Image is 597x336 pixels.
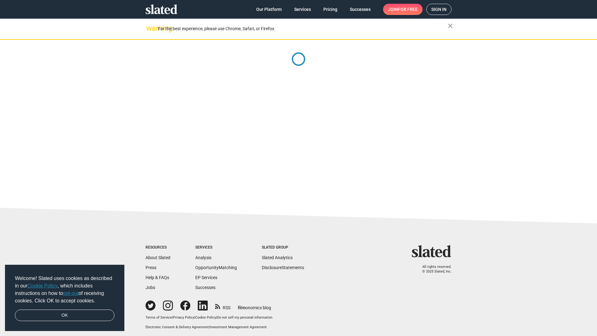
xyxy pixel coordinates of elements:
[195,255,211,260] a: Analysis
[5,265,124,331] div: cookieconsent
[194,315,195,320] span: |
[216,315,217,320] span: |
[15,275,114,305] span: Welcome! Slated uses cookies as described in our , which includes instructions on how to of recei...
[146,315,172,320] a: Terms of Service
[238,305,245,310] span: film
[345,4,376,15] a: Successes
[262,245,304,250] div: Slated Group
[146,245,170,250] div: Resources
[146,255,170,260] a: About Slated
[63,291,79,296] a: opt-out
[318,4,342,15] a: Pricing
[27,283,58,288] a: Cookie Policy
[289,4,316,15] a: Services
[195,315,216,320] a: Cookie Policy
[426,4,451,15] a: Sign in
[173,315,194,320] a: Privacy Policy
[195,275,217,280] a: EP Services
[210,325,267,329] a: Investment Management Agreement
[398,4,418,15] span: for free
[195,245,237,250] div: Services
[238,300,271,311] a: filmonomics blog
[195,285,215,290] a: Successes
[215,301,230,311] a: RSS
[350,4,371,15] span: Successes
[209,325,210,329] span: |
[146,25,154,32] mat-icon: warning
[146,265,156,270] a: Press
[294,4,311,15] span: Services
[431,4,447,15] span: Sign in
[388,4,418,15] span: Join
[172,315,173,320] span: |
[158,25,448,33] div: For the best experience, please use Chrome, Safari, or Firefox.
[15,310,114,321] a: dismiss cookie message
[146,275,169,280] a: Help & FAQs
[251,4,287,15] a: Our Platform
[217,315,272,320] button: Do not sell my personal information
[447,22,454,30] mat-icon: close
[195,265,237,270] a: OpportunityMatching
[323,4,337,15] span: Pricing
[262,255,293,260] a: Slated Analytics
[146,285,155,290] a: Jobs
[262,265,304,270] a: DisclosureStatements
[416,265,451,274] p: All rights reserved. © 2025 Slated, Inc.
[383,4,423,15] a: Joinfor free
[256,4,282,15] span: Our Platform
[146,325,209,329] a: Electronic Consent & Delivery Agreement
